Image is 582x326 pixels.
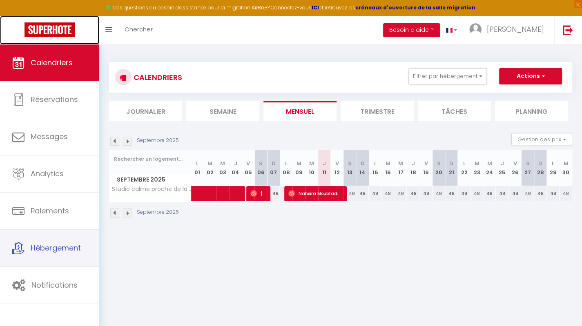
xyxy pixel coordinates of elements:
abbr: V [335,160,339,167]
div: 48 [560,186,572,201]
button: Besoin d'aide ? [383,23,440,37]
abbr: L [552,160,554,167]
abbr: S [526,160,529,167]
span: Chercher [125,25,153,33]
div: 48 [534,186,546,201]
abbr: M [474,160,479,167]
th: 16 [381,150,394,186]
abbr: J [501,160,504,167]
abbr: J [234,160,237,167]
th: 06 [254,150,267,186]
abbr: J [323,160,326,167]
div: 48 [433,186,445,201]
th: 09 [292,150,305,186]
span: [PERSON_NAME] [250,186,267,201]
abbr: M [487,160,492,167]
div: 48 [381,186,394,201]
th: 23 [471,150,483,186]
span: Notifications [31,280,78,290]
div: 48 [483,186,496,201]
abbr: V [424,160,428,167]
span: Analytics [31,169,64,179]
span: Hébergement [31,243,81,253]
abbr: S [437,160,441,167]
button: Ouvrir le widget de chat LiveChat [7,3,31,28]
span: Paiements [31,206,69,216]
div: 48 [369,186,381,201]
th: 28 [534,150,546,186]
button: Actions [499,68,562,84]
iframe: Chat [547,289,576,320]
th: 10 [305,150,318,186]
abbr: M [207,160,212,167]
abbr: M [564,160,569,167]
div: 48 [407,186,419,201]
abbr: M [297,160,301,167]
li: Planning [495,101,568,121]
span: Calendriers [31,58,73,68]
span: Nahsira Moubtadi [288,186,343,201]
span: Messages [31,131,68,142]
th: 26 [508,150,521,186]
a: ... [PERSON_NAME] [463,16,554,44]
abbr: M [309,160,314,167]
div: 48 [394,186,407,201]
li: Journalier [109,101,182,121]
th: 20 [433,150,445,186]
input: Rechercher un logement... [114,152,186,166]
th: 17 [394,150,407,186]
th: 19 [419,150,432,186]
abbr: M [220,160,225,167]
a: Chercher [118,16,159,44]
th: 05 [242,150,254,186]
img: logout [563,25,573,35]
img: Super Booking [25,22,75,37]
li: Mensuel [263,101,337,121]
p: Septembre 2025 [137,208,179,216]
span: [PERSON_NAME] [487,24,544,34]
h3: CALENDRIERS [132,68,182,86]
abbr: D [449,160,453,167]
th: 13 [343,150,356,186]
abbr: D [272,160,276,167]
th: 30 [560,150,572,186]
abbr: V [513,160,517,167]
th: 18 [407,150,419,186]
div: 48 [458,186,471,201]
a: créneaux d'ouverture de la salle migration [355,4,475,11]
div: 48 [343,186,356,201]
th: 11 [318,150,331,186]
div: 48 [547,186,560,201]
button: Filtrer par hébergement [408,68,487,84]
div: 48 [508,186,521,201]
th: 04 [229,150,242,186]
abbr: J [412,160,415,167]
abbr: V [246,160,250,167]
abbr: D [538,160,542,167]
p: Septembre 2025 [137,137,179,144]
abbr: M [386,160,390,167]
th: 07 [267,150,280,186]
th: 21 [445,150,458,186]
button: Gestion des prix [511,133,572,145]
span: Studio calme proche de la gare [111,186,192,192]
li: Tâches [418,101,491,121]
abbr: S [348,160,352,167]
th: 08 [280,150,292,186]
th: 29 [547,150,560,186]
abbr: S [259,160,263,167]
div: 48 [471,186,483,201]
div: 48 [521,186,534,201]
th: 22 [458,150,471,186]
div: 48 [419,186,432,201]
th: 03 [216,150,229,186]
span: Septembre 2025 [109,174,191,186]
li: Trimestre [341,101,414,121]
abbr: L [196,160,198,167]
abbr: D [360,160,364,167]
th: 15 [369,150,381,186]
th: 24 [483,150,496,186]
li: Semaine [186,101,259,121]
th: 12 [331,150,343,186]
